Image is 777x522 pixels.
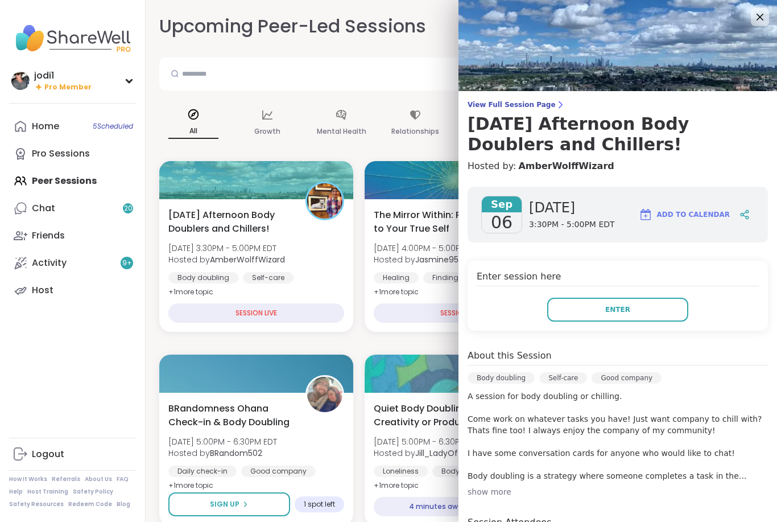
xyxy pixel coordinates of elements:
div: Home [32,120,59,133]
span: [DATE] 5:00PM - 6:30PM EDT [168,436,277,447]
div: Host [32,284,53,297]
div: 4 minutes away! [374,497,505,516]
a: Host Training [27,488,68,496]
button: Add to Calendar [634,201,735,228]
div: Chat [32,202,55,215]
a: Friends [9,222,136,249]
a: Activity9+ [9,249,136,277]
a: How It Works [9,475,47,483]
div: Good company [592,372,662,384]
a: Chat20 [9,195,136,222]
div: jodi1 [34,69,92,82]
span: Add to Calendar [657,209,730,220]
span: Hosted by [374,447,511,459]
div: Body doubling [168,272,238,283]
p: Relationships [391,125,439,138]
a: Host [9,277,136,304]
h4: About this Session [468,349,552,363]
p: Mental Health [317,125,366,138]
a: Blog [117,500,130,508]
a: Pro Sessions [9,140,136,167]
p: A session for body doubling or chilling. Come work on whatever tasks you have! Just want company ... [468,391,768,482]
p: Growth [254,125,280,138]
img: ShareWell Nav Logo [9,18,136,58]
a: About Us [85,475,112,483]
span: Sign Up [210,499,239,509]
span: Hosted by [168,254,285,265]
a: FAQ [117,475,129,483]
div: Pro Sessions [32,147,90,160]
div: Self-care [243,272,294,283]
img: AmberWolffWizard [307,183,342,219]
span: 20 [124,204,133,213]
span: The Mirror Within: Return to Your True Self [374,208,498,236]
b: Jill_LadyOfTheMountain [415,447,511,459]
span: 5 Scheduled [93,122,133,131]
a: Referrals [52,475,80,483]
img: ShareWell Logomark [639,208,652,221]
a: View Full Session Page[DATE] Afternoon Body Doublers and Chillers! [468,100,768,155]
img: BRandom502 [307,377,342,412]
span: [DATE] 5:00PM - 6:30PM EDT [374,436,511,447]
span: Quiet Body Doubling for Creativity or Productivity [374,402,498,429]
span: Enter [605,305,630,315]
b: AmberWolffWizard [210,254,285,265]
b: Jasmine95 [415,254,458,265]
h4: Enter session here [477,270,759,286]
span: Pro Member [44,83,92,92]
h2: Upcoming Peer-Led Sessions [159,14,426,39]
a: Home5Scheduled [9,113,136,140]
a: Safety Resources [9,500,64,508]
span: 06 [491,212,513,233]
div: Self-care [539,372,587,384]
span: 3:30PM - 5:00PM EDT [529,219,615,231]
button: Enter [547,298,688,322]
span: 1 spot left [304,500,335,509]
span: [DATE] Afternoon Body Doublers and Chillers! [168,208,293,236]
img: jodi1 [11,72,30,90]
a: Redeem Code [68,500,112,508]
b: BRandom502 [210,447,262,459]
div: SESSION LIVE [168,303,344,323]
p: All [168,124,218,139]
span: [DATE] 3:30PM - 5:00PM EDT [168,242,285,254]
span: 9 + [122,258,132,268]
button: Sign Up [168,492,290,516]
span: [DATE] [529,199,615,217]
a: Help [9,488,23,496]
a: Logout [9,441,136,468]
div: SESSION LIVE [374,303,549,323]
h4: Hosted by: [468,159,768,173]
div: Body doubling [432,466,502,477]
div: Activity [32,257,67,269]
div: Healing [374,272,419,283]
span: Hosted by [168,447,277,459]
div: Daily check-in [168,466,237,477]
div: Friends [32,229,65,242]
a: Safety Policy [73,488,113,496]
div: Loneliness [374,466,428,477]
div: Logout [32,448,64,461]
span: [DATE] 4:00PM - 5:00PM EDT [374,242,483,254]
div: show more [468,486,768,498]
div: Good company [241,466,316,477]
a: AmberWolffWizard [518,159,614,173]
span: View Full Session Page [468,100,768,109]
h3: [DATE] Afternoon Body Doublers and Chillers! [468,114,768,155]
span: Hosted by [374,254,483,265]
div: Body doubling [468,372,535,384]
span: Sep [482,196,522,212]
div: Finding purpose [423,272,498,283]
span: BRandomness Ohana Check-in & Body Doubling [168,402,293,429]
